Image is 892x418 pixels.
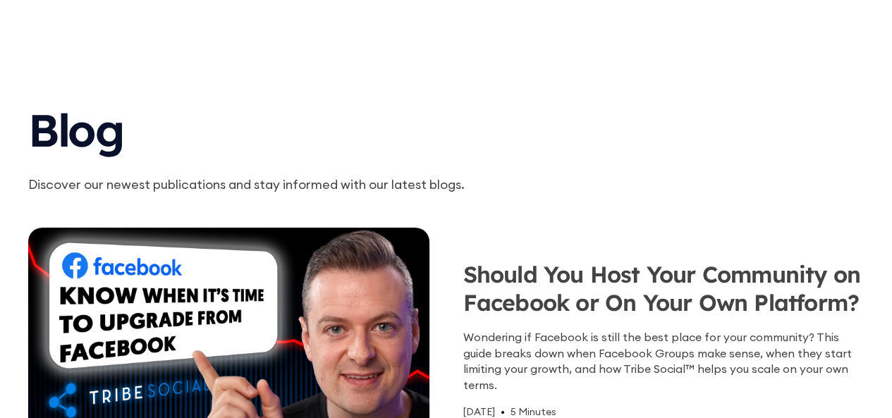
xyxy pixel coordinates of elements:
[463,260,864,324] h3: Should You Host Your Community on Facebook or On Your Own Platform?
[463,329,864,393] div: Wondering if Facebook is still the best place for your community? This guide breaks down when Fac...
[28,175,570,194] p: Discover our newest publications and stay informed with our latest blogs.
[28,90,570,164] h1: Blog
